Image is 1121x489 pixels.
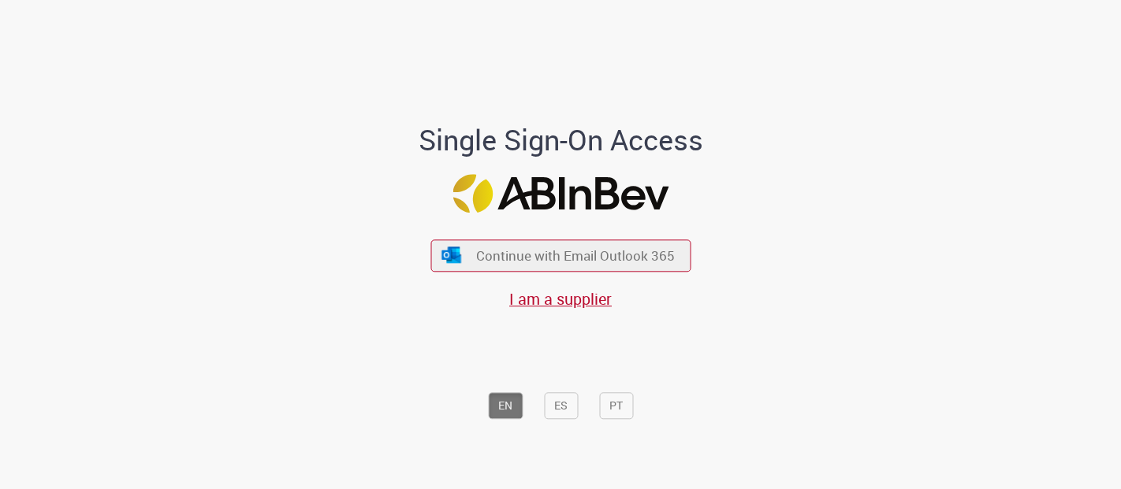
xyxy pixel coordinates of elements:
h1: Single Sign-On Access [342,124,780,156]
button: PT [599,392,633,419]
span: Continue with Email Outlook 365 [476,246,675,265]
button: ícone Azure/Microsoft 360 Continue with Email Outlook 365 [430,239,691,272]
img: Logo ABInBev [452,175,669,213]
a: I am a supplier [509,288,612,309]
img: ícone Azure/Microsoft 360 [441,246,463,263]
button: EN [488,392,523,419]
button: ES [544,392,578,419]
